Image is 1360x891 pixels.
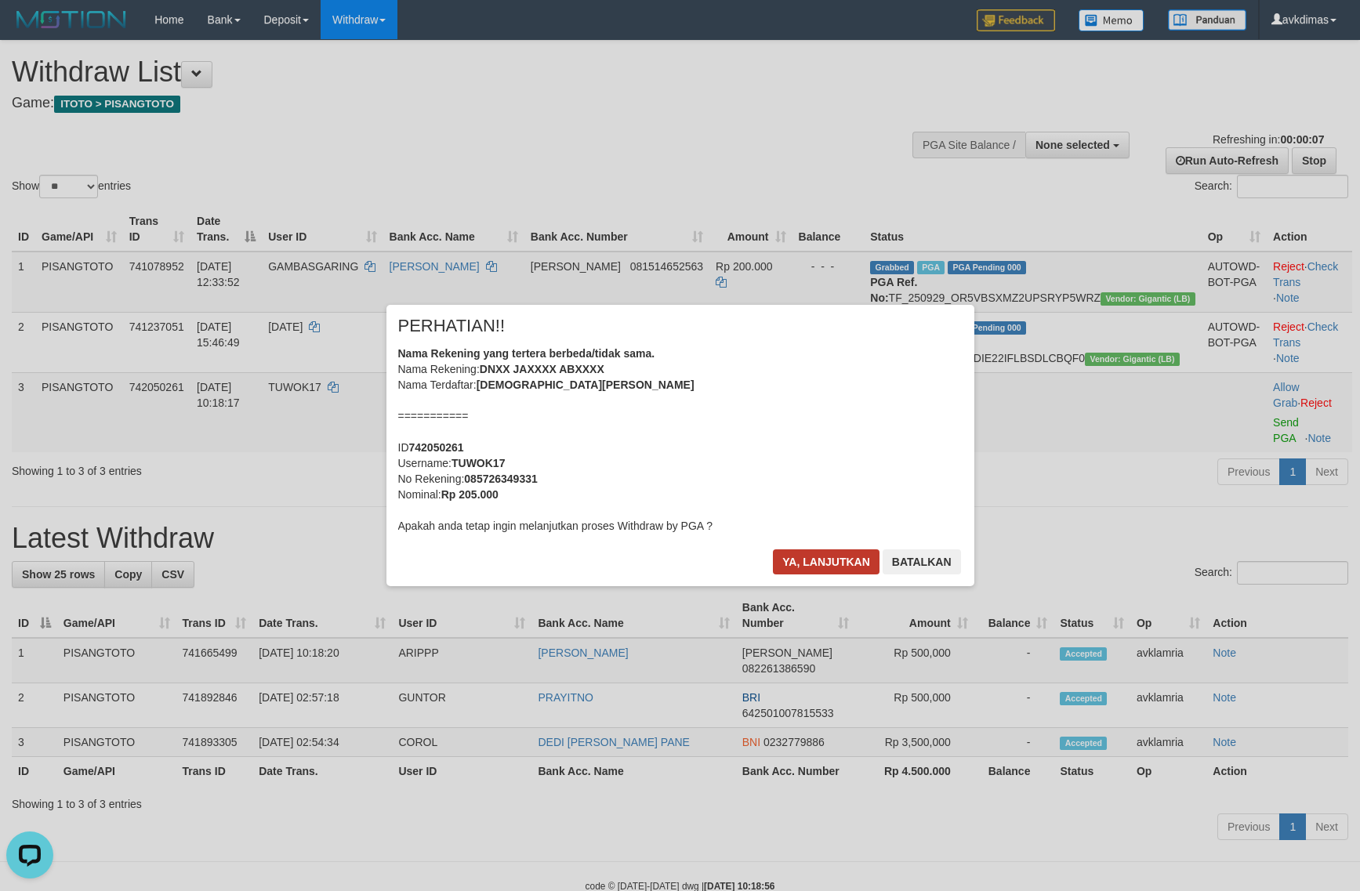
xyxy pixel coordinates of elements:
[480,363,604,375] b: DNXX JAXXXX ABXXXX
[398,347,655,360] b: Nama Rekening yang tertera berbeda/tidak sama.
[409,441,464,454] b: 742050261
[773,549,879,574] button: Ya, lanjutkan
[398,318,506,334] span: PERHATIAN!!
[464,473,537,485] b: 085726349331
[477,378,695,391] b: [DEMOGRAPHIC_DATA][PERSON_NAME]
[452,457,505,469] b: TUWOK17
[398,346,963,534] div: Nama Rekening: Nama Terdaftar: =========== ID Username: No Rekening: Nominal: Apakah anda tetap i...
[6,6,53,53] button: Open LiveChat chat widget
[883,549,961,574] button: Batalkan
[441,488,499,501] b: Rp 205.000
